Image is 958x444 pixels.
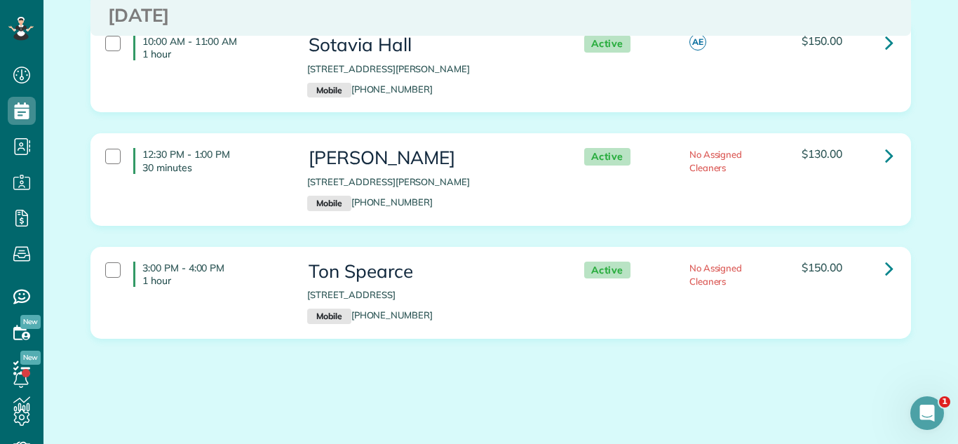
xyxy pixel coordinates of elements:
span: $130.00 [802,147,842,161]
span: Active [584,148,630,166]
span: $150.00 [802,34,842,48]
h4: 10:00 AM - 11:00 AM [133,35,286,60]
h3: [DATE] [108,6,893,26]
span: No Assigned Cleaners [689,262,743,287]
iframe: Intercom live chat [910,396,944,430]
a: Mobile[PHONE_NUMBER] [307,309,433,321]
p: 30 minutes [142,161,286,174]
span: New [20,315,41,329]
small: Mobile [307,83,351,98]
span: AE [689,34,706,51]
small: Mobile [307,309,351,324]
span: 1 [939,396,950,408]
span: $150.00 [802,260,842,274]
span: Active [584,262,630,279]
h4: 12:30 PM - 1:00 PM [133,148,286,173]
h3: [PERSON_NAME] [307,148,555,168]
p: [STREET_ADDRESS][PERSON_NAME] [307,62,555,76]
a: Mobile[PHONE_NUMBER] [307,83,433,95]
span: No Assigned Cleaners [689,149,743,173]
h3: Sotavia Hall [307,35,555,55]
h3: Ton Spearce [307,262,555,282]
h4: 3:00 PM - 4:00 PM [133,262,286,287]
span: New [20,351,41,365]
span: Active [584,35,630,53]
p: [STREET_ADDRESS][PERSON_NAME] [307,175,555,189]
p: [STREET_ADDRESS] [307,288,555,302]
p: 1 hour [142,274,286,287]
a: Mobile[PHONE_NUMBER] [307,196,433,208]
p: 1 hour [142,48,286,60]
small: Mobile [307,196,351,211]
